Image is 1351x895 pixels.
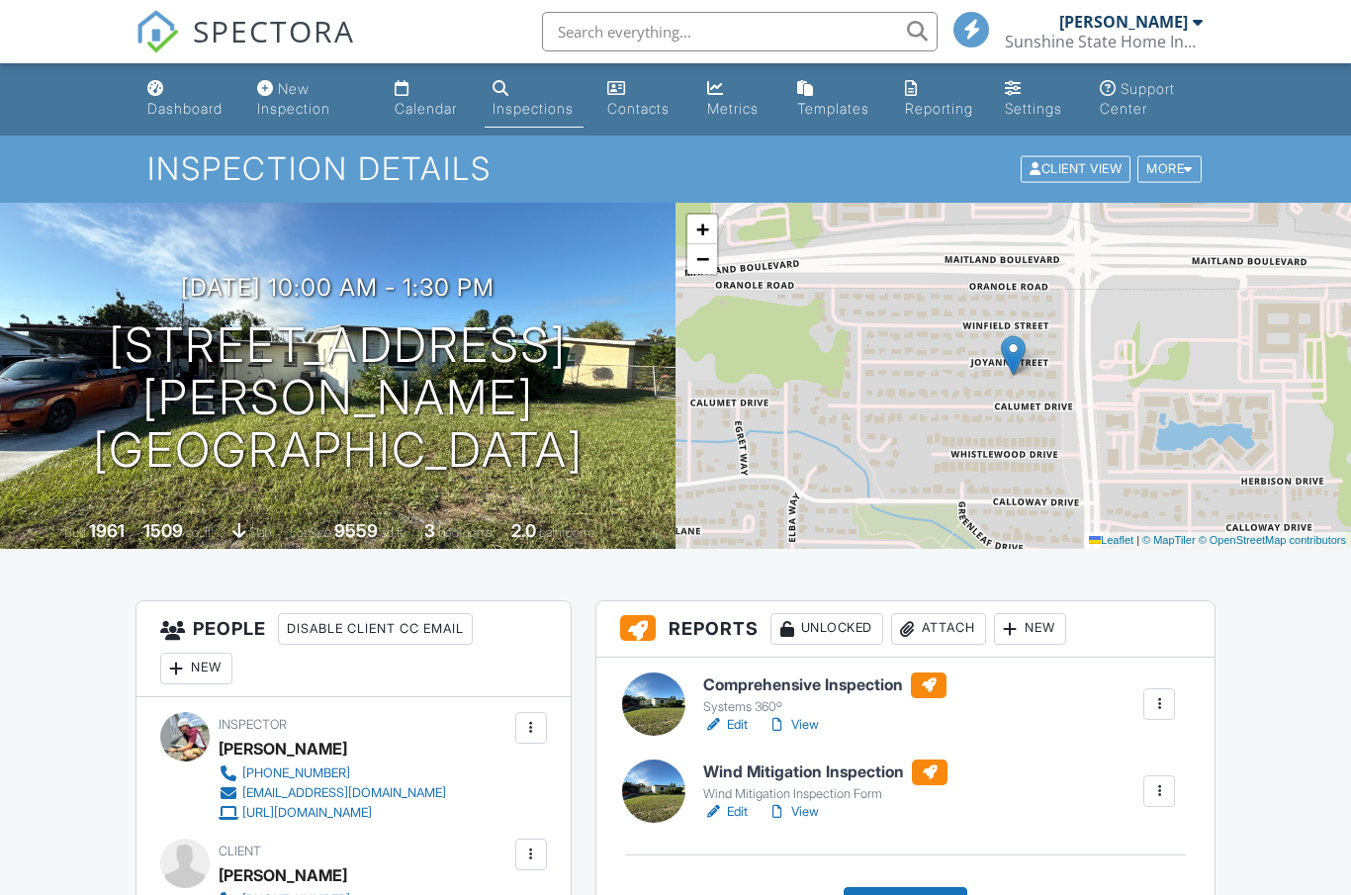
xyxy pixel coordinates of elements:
[381,525,405,540] span: sq.ft.
[136,601,571,697] h3: People
[219,763,446,783] a: [PHONE_NUMBER]
[1005,100,1062,117] div: Settings
[147,151,1203,186] h1: Inspection Details
[699,71,773,128] a: Metrics
[438,525,493,540] span: bedrooms
[770,613,883,645] div: Unlocked
[160,653,232,684] div: New
[139,71,233,128] a: Dashboard
[242,785,446,801] div: [EMAIL_ADDRESS][DOMAIN_NAME]
[193,10,355,51] span: SPECTORA
[703,672,946,716] a: Comprehensive Inspection Systems 360º
[1199,534,1346,546] a: © OpenStreetMap contributors
[994,613,1066,645] div: New
[891,613,986,645] div: Attach
[1092,71,1212,128] a: Support Center
[707,100,759,117] div: Metrics
[219,803,446,823] a: [URL][DOMAIN_NAME]
[703,699,946,715] div: Systems 360º
[485,71,584,128] a: Inspections
[599,71,684,128] a: Contacts
[424,520,435,541] div: 3
[703,672,946,698] h6: Comprehensive Inspection
[607,100,670,117] div: Contacts
[797,100,869,117] div: Templates
[278,613,473,645] div: Disable Client CC Email
[181,274,495,301] h3: [DATE] 10:00 am - 1:30 pm
[1142,534,1196,546] a: © MapTiler
[219,734,347,763] div: [PERSON_NAME]
[186,525,214,540] span: sq. ft.
[596,601,1215,658] h3: Reports
[539,525,595,540] span: bathrooms
[290,525,331,540] span: Lot Size
[767,715,819,735] a: View
[789,71,880,128] a: Templates
[511,520,536,541] div: 2.0
[242,765,350,781] div: [PHONE_NUMBER]
[703,802,748,822] a: Edit
[1021,156,1130,183] div: Client View
[703,760,947,803] a: Wind Mitigation Inspection Wind Mitigation Inspection Form
[1001,335,1026,376] img: Marker
[703,786,947,802] div: Wind Mitigation Inspection Form
[493,100,574,117] div: Inspections
[135,27,355,68] a: SPECTORA
[687,215,717,244] a: Zoom in
[219,717,287,732] span: Inspector
[905,100,973,117] div: Reporting
[89,520,125,541] div: 1961
[387,71,468,128] a: Calendar
[334,520,378,541] div: 9559
[1059,12,1188,32] div: [PERSON_NAME]
[219,783,446,803] a: [EMAIL_ADDRESS][DOMAIN_NAME]
[219,844,261,858] span: Client
[687,244,717,274] a: Zoom out
[696,217,709,241] span: +
[242,805,372,821] div: [URL][DOMAIN_NAME]
[1136,534,1139,546] span: |
[1089,534,1133,546] a: Leaflet
[767,802,819,822] a: View
[219,860,347,890] div: [PERSON_NAME]
[696,246,709,271] span: −
[542,12,938,51] input: Search everything...
[1019,160,1135,175] a: Client View
[257,80,330,117] div: New Inspection
[997,71,1076,128] a: Settings
[703,715,748,735] a: Edit
[897,71,982,128] a: Reporting
[135,10,179,53] img: The Best Home Inspection Software - Spectora
[249,525,271,540] span: slab
[64,525,86,540] span: Built
[32,319,644,476] h1: [STREET_ADDRESS][PERSON_NAME] [GEOGRAPHIC_DATA]
[1100,80,1175,117] div: Support Center
[1137,156,1202,183] div: More
[249,71,372,128] a: New Inspection
[1005,32,1203,51] div: Sunshine State Home Inspections
[703,760,947,785] h6: Wind Mitigation Inspection
[147,100,223,117] div: Dashboard
[395,100,457,117] div: Calendar
[143,520,183,541] div: 1509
